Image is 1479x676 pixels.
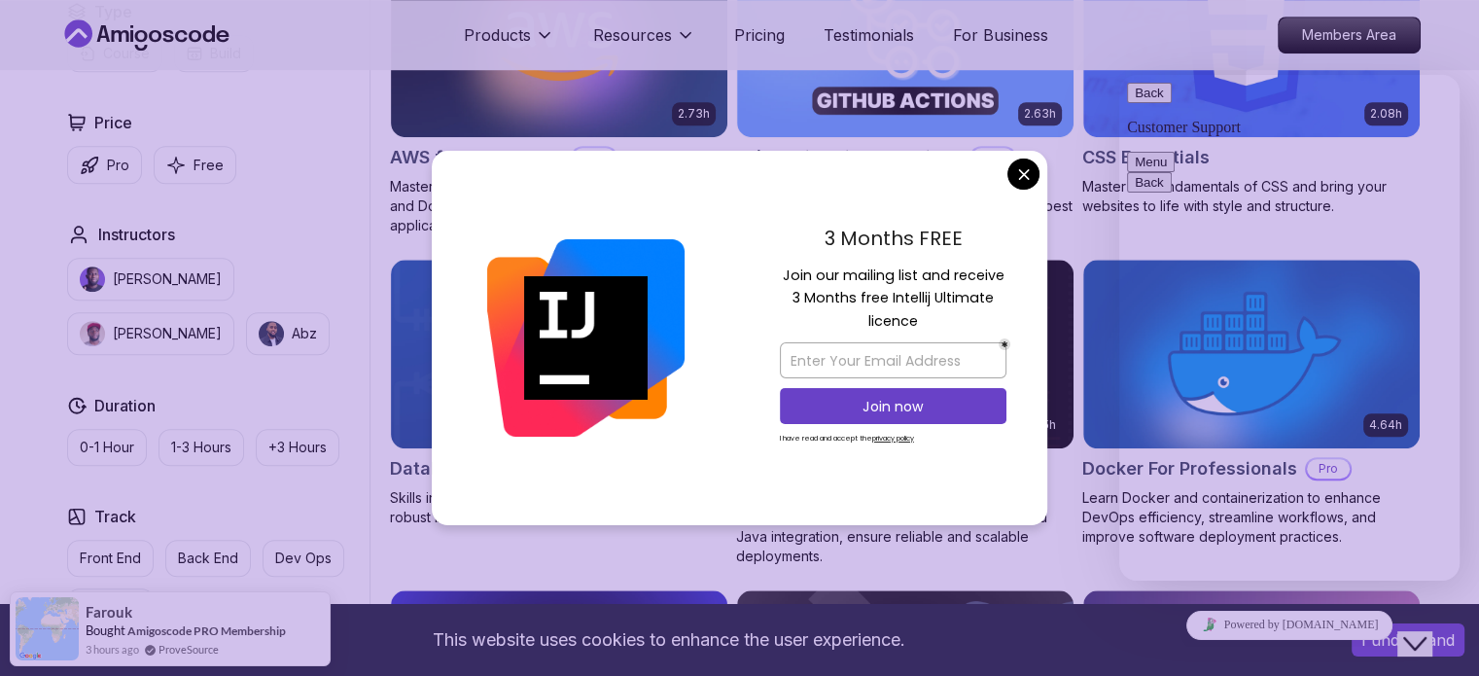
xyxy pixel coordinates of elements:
img: instructor img [80,321,105,346]
p: [PERSON_NAME] [113,324,222,343]
p: Pro [971,148,1014,167]
span: Farouk [86,604,132,621]
img: Database Design & Implementation card [391,260,727,448]
a: Testimonials [824,23,914,47]
span: 3 hours ago [86,641,139,658]
h2: Database Design & Implementation [390,455,674,482]
p: Products [464,23,531,47]
img: provesource social proof notification image [16,597,79,660]
p: Dev Ops [275,549,332,568]
p: Free [194,156,224,175]
img: instructor img [80,267,105,292]
a: For Business [953,23,1048,47]
button: 1-3 Hours [158,429,244,466]
h2: CI/CD with GitHub Actions [736,144,962,171]
p: 1-3 Hours [171,438,231,457]
iframe: chat widget [1119,75,1460,581]
button: instructor imgAbz [246,312,330,355]
a: Amigoscode PRO Membership [127,623,286,638]
button: Free [154,146,236,184]
a: Docker For Professionals card4.64hDocker For ProfessionalsProLearn Docker and containerization to... [1082,259,1421,547]
h2: Price [94,111,132,134]
a: Pricing [734,23,785,47]
button: 0-1 Hour [67,429,147,466]
a: Database Design & Implementation card1.70hNEWDatabase Design & ImplementationProSkills in databas... [390,259,728,527]
p: Front End [80,549,141,568]
button: instructor img[PERSON_NAME] [67,312,234,355]
p: Learn Docker and containerization to enhance DevOps efficiency, streamline workflows, and improve... [1082,488,1421,547]
p: 2.63h [1024,106,1056,122]
iframe: chat widget [1397,598,1460,657]
button: Front End [67,540,154,577]
p: [PERSON_NAME] [113,269,222,289]
img: Docker For Professionals card [1083,260,1420,448]
p: 0-1 Hour [80,438,134,457]
button: Back End [165,540,251,577]
h2: Instructors [98,223,175,246]
h2: AWS for Developers [390,144,563,171]
h2: Track [94,505,136,528]
p: Abz [292,324,317,343]
button: Resources [593,23,695,62]
p: +3 Hours [268,438,327,457]
div: This website uses cookies to enhance the user experience. [15,619,1322,661]
p: Master AWS services like EC2, RDS, VPC, Route 53, and Docker to deploy and manage scalable cloud ... [390,177,728,235]
iframe: chat widget [1119,603,1460,647]
button: +3 Hours [256,429,339,466]
button: Pro [67,146,142,184]
a: Members Area [1278,17,1421,53]
span: Bought [86,623,125,638]
p: Master the fundamentals of CSS and bring your websites to life with style and structure. [1082,177,1421,216]
h2: Docker For Professionals [1082,455,1297,482]
p: 2.73h [678,106,710,122]
p: Skills in database design and SQL for efficient, robust backend development [390,488,728,527]
h2: Duration [94,394,156,417]
p: Back End [178,549,238,568]
button: instructor img[PERSON_NAME] [67,258,234,301]
button: Dev Ops [263,540,344,577]
p: Pro [107,156,129,175]
button: Products [464,23,554,62]
h2: CSS Essentials [1082,144,1210,171]
button: Full Stack [67,588,154,625]
img: instructor img [259,321,284,346]
a: ProveSource [158,641,219,658]
p: Members Area [1279,18,1420,53]
p: Resources [593,23,672,47]
p: Pro [573,148,616,167]
p: Master Docker to containerize and deploy Java applications efficiently. From basics to advanced J... [736,488,1074,566]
